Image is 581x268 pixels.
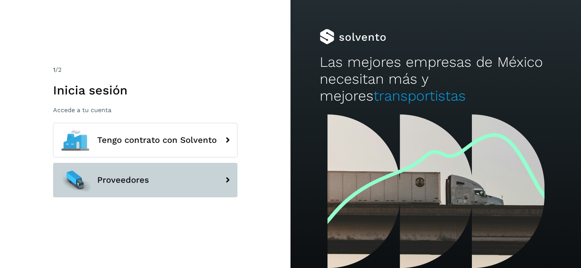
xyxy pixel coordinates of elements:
button: Proveedores [53,163,237,197]
span: 1 [53,66,55,73]
span: transportistas [373,88,466,104]
div: /2 [53,65,237,74]
span: Proveedores [97,175,149,185]
h1: Inicia sesión [53,83,237,98]
button: Tengo contrato con Solvento [53,123,237,157]
p: Accede a tu cuenta [53,106,237,114]
span: Tengo contrato con Solvento [97,136,217,145]
h2: Las mejores empresas de México necesitan más y mejores [320,54,552,105]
